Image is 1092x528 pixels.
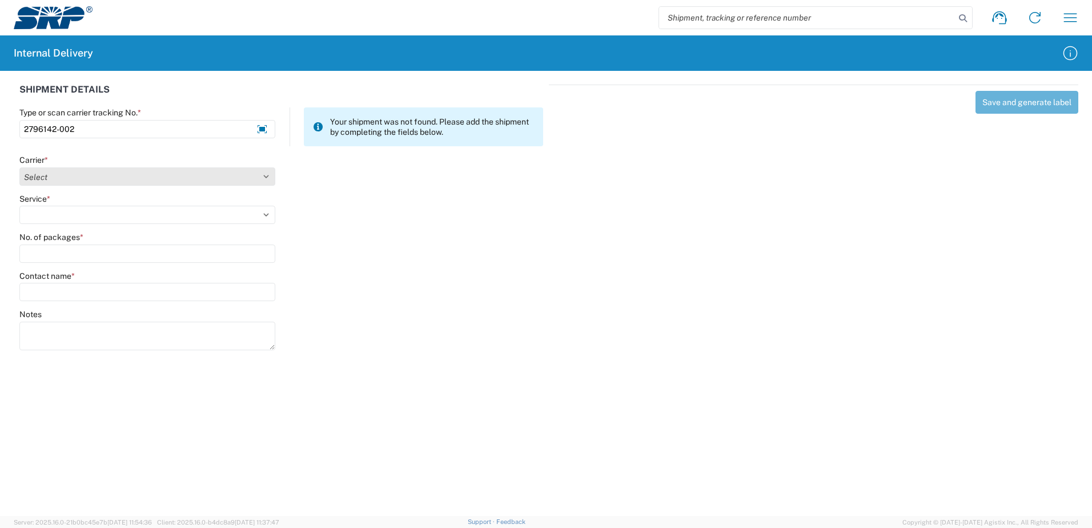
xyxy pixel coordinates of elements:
label: Notes [19,309,42,319]
span: [DATE] 11:37:47 [235,519,279,526]
a: Feedback [496,518,525,525]
label: Service [19,194,50,204]
label: No. of packages [19,232,83,242]
span: [DATE] 11:54:36 [107,519,152,526]
span: Copyright © [DATE]-[DATE] Agistix Inc., All Rights Reserved [902,517,1078,527]
div: SHIPMENT DETAILS [19,85,543,107]
input: Shipment, tracking or reference number [659,7,955,29]
label: Carrier [19,155,48,165]
h2: Internal Delivery [14,46,93,60]
img: srp [14,6,93,29]
span: Client: 2025.16.0-b4dc8a9 [157,519,279,526]
a: Support [468,518,496,525]
label: Type or scan carrier tracking No. [19,107,141,118]
span: Server: 2025.16.0-21b0bc45e7b [14,519,152,526]
label: Contact name [19,271,75,281]
span: Your shipment was not found. Please add the shipment by completing the fields below. [330,117,534,137]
